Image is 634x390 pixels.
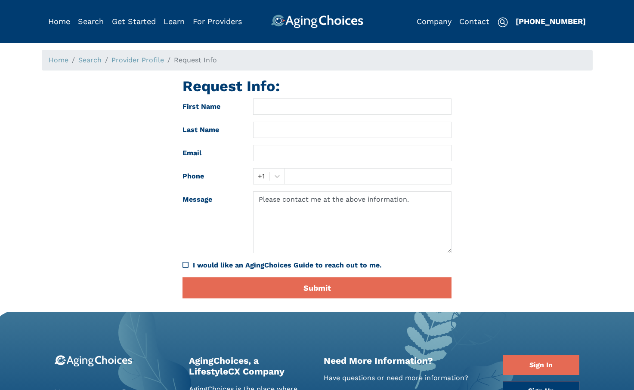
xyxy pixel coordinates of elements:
a: Home [48,17,70,26]
label: Message [176,191,247,253]
label: First Name [176,98,247,115]
a: Search [78,17,104,26]
a: For Providers [193,17,242,26]
a: Sign In [503,355,579,375]
img: search-icon.svg [498,17,508,28]
h2: AgingChoices, a LifestyleCX Company [189,355,311,377]
label: Last Name [176,122,247,138]
label: Phone [176,168,247,184]
img: 9-logo.svg [55,355,133,367]
a: [PHONE_NUMBER] [516,17,586,26]
label: Email [176,145,247,161]
a: Search [78,56,102,64]
button: Submit [182,277,452,298]
a: Learn [164,17,185,26]
p: Have questions or need more information? [324,373,490,383]
span: Request Info [174,56,217,64]
img: AgingChoices [271,15,363,28]
a: Provider Profile [111,56,164,64]
h1: Request Info: [182,77,452,95]
div: I would like an AgingChoices Guide to reach out to me. [182,260,452,270]
a: Contact [459,17,489,26]
div: Popover trigger [78,15,104,28]
nav: breadcrumb [42,50,593,71]
a: Company [417,17,452,26]
a: Home [49,56,68,64]
div: I would like an AgingChoices Guide to reach out to me. [193,260,452,270]
textarea: Please contact me at the above information. [253,191,452,253]
h2: Need More Information? [324,355,490,366]
a: Get Started [112,17,156,26]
